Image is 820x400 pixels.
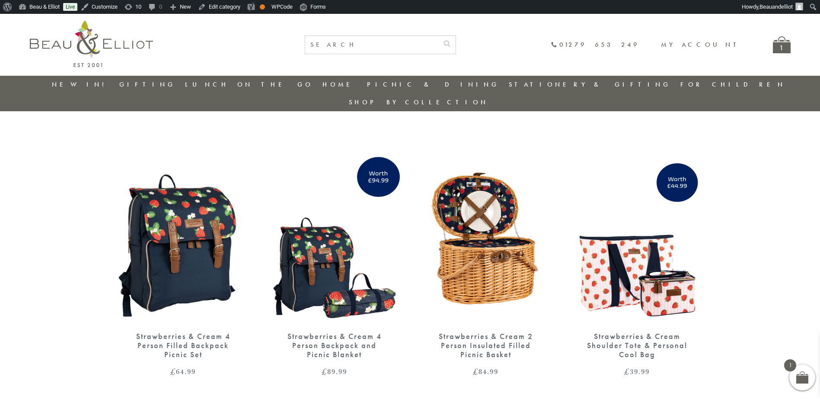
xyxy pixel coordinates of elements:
[367,80,499,89] a: Picnic & Dining
[419,150,553,323] img: Strawberries & Cream 2 Person Insulated Filled Picnic Basket
[661,40,743,49] a: My account
[759,3,793,10] span: Beauandelliot
[283,332,386,359] div: Strawberries & Cream 4 Person Backpack and Picnic Blanket
[170,366,176,377] span: £
[268,150,402,375] a: Strawberries & Cream 4 Person Backpack and Picnic Blanket Strawberries & Cream 4 Person Backpack ...
[116,150,250,375] a: Strawberries & Cream 4 Person Filled Backpack Picnic Set Strawberries & Cream 4 Person Filled Bac...
[434,332,538,359] div: Strawberries & Cream 2 Person Insulated Filled Picnic Basket
[473,366,498,377] bdi: 84.99
[784,359,796,371] span: 1
[30,20,153,67] img: logo
[570,150,704,375] a: Strawberries & Cream Shoulder Tote & Personal Cool Bag Strawberries & Cream Shoulder Tote & Perso...
[260,4,265,10] div: OK
[570,150,704,323] img: Strawberries & Cream Shoulder Tote & Personal Cool Bag
[509,80,671,89] a: Stationery & Gifting
[63,3,77,11] a: Live
[131,332,235,359] div: Strawberries & Cream 4 Person Filled Backpack Picnic Set
[349,98,488,106] a: Shop by collection
[185,80,313,89] a: Lunch On The Go
[116,150,250,323] img: Strawberries & Cream 4 Person Filled Backpack Picnic Set
[585,332,689,359] div: Strawberries & Cream Shoulder Tote & Personal Cool Bag
[624,366,630,377] span: £
[119,80,175,89] a: Gifting
[322,80,357,89] a: Home
[170,366,196,377] bdi: 64.99
[322,366,347,377] bdi: 89.99
[419,150,553,375] a: Strawberries & Cream 2 Person Insulated Filled Picnic Basket Strawberries & Cream 2 Person Insula...
[680,80,785,89] a: For Children
[624,366,650,377] bdi: 39.99
[322,366,327,377] span: £
[52,80,110,89] a: New in!
[551,41,639,48] a: 01279 653 249
[473,366,479,377] span: £
[773,36,791,53] a: 1
[305,36,438,54] input: SEARCH
[268,150,402,323] img: Strawberries & Cream 4 Person Backpack and Picnic Blanket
